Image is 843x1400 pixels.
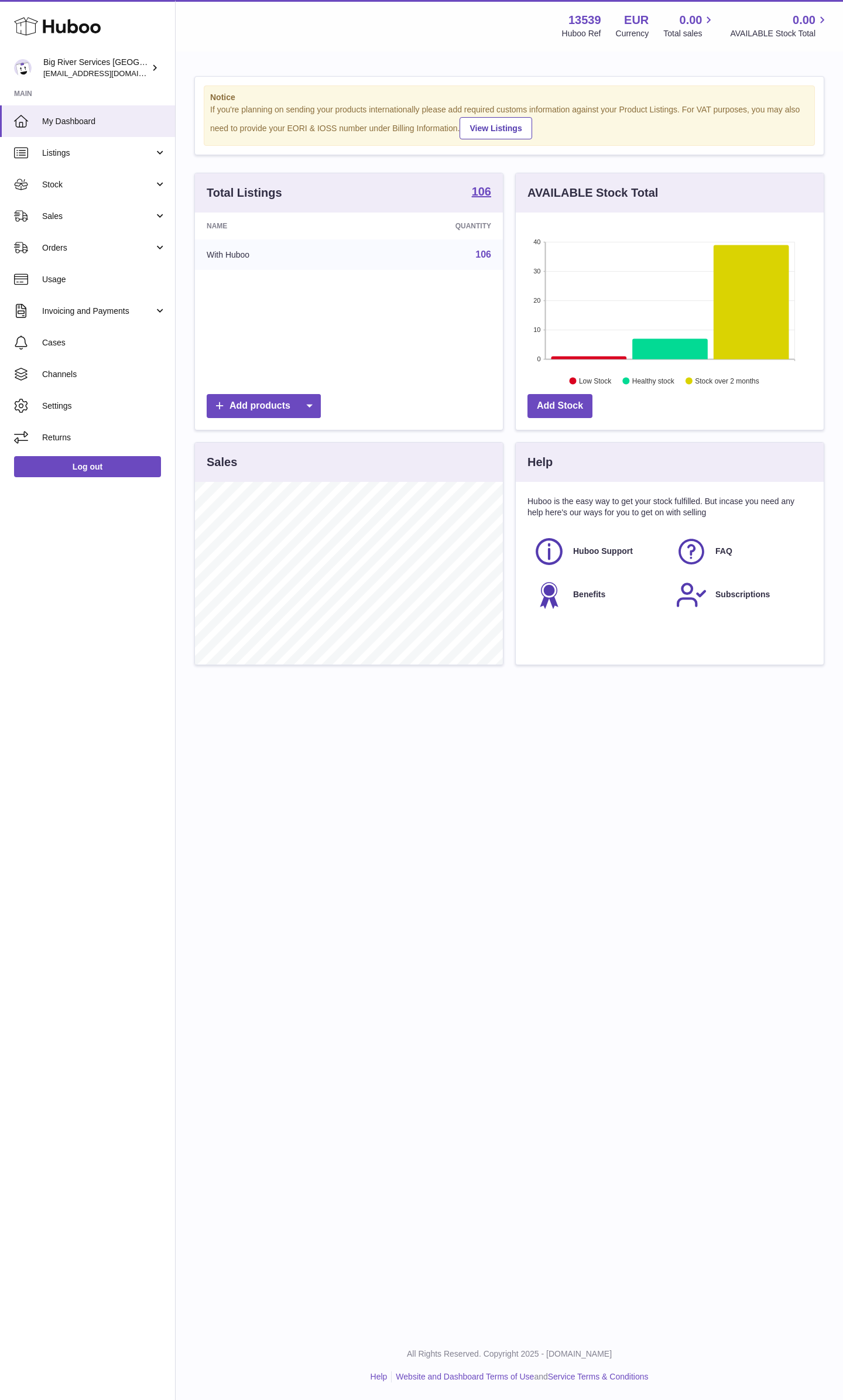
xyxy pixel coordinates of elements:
[730,12,829,39] a: 0.00 AVAILABLE Stock Total
[537,355,540,362] text: 0
[533,579,664,611] a: Benefits
[42,179,154,190] span: Stock
[680,12,702,28] span: 0.00
[472,186,491,200] a: 106
[527,394,592,418] a: Add Stock
[392,1371,648,1382] li: and
[42,148,154,159] span: Listings
[210,92,808,103] strong: Notice
[185,1348,834,1360] p: All Rights Reserved. Copyright 2025 - [DOMAIN_NAME]
[527,496,812,518] p: Huboo is the easy way to get your stock fulfilled. But incase you need any help here's our ways f...
[43,69,172,78] span: [EMAIL_ADDRESS][DOMAIN_NAME]
[527,185,658,201] h3: AVAILABLE Stock Total
[533,297,540,304] text: 20
[42,306,154,317] span: Invoicing and Payments
[562,28,601,39] div: Huboo Ref
[42,116,166,127] span: My Dashboard
[533,536,664,567] a: Huboo Support
[43,57,149,79] div: Big River Services [GEOGRAPHIC_DATA]
[42,369,166,380] span: Channels
[210,104,808,139] div: If you're planning on sending your products internationally please add required customs informati...
[579,376,612,385] text: Low Stock
[793,12,815,28] span: 0.00
[396,1372,534,1381] a: Website and Dashboard Terms of Use
[695,376,759,385] text: Stock over 2 months
[616,28,649,39] div: Currency
[632,376,675,385] text: Healthy stock
[676,536,806,567] a: FAQ
[624,12,649,28] strong: EUR
[42,242,154,254] span: Orders
[42,274,166,285] span: Usage
[715,589,770,600] span: Subscriptions
[14,59,32,77] img: de-logistics@bigriverintl.com
[42,211,154,222] span: Sales
[533,326,540,333] text: 10
[207,185,282,201] h3: Total Listings
[195,239,357,270] td: With Huboo
[663,12,715,39] a: 0.00 Total sales
[573,546,633,557] span: Huboo Support
[533,268,540,275] text: 30
[371,1372,388,1381] a: Help
[527,454,553,470] h3: Help
[460,117,532,139] a: View Listings
[42,401,166,412] span: Settings
[42,432,166,443] span: Returns
[568,12,601,28] strong: 13539
[207,394,321,418] a: Add products
[676,579,806,611] a: Subscriptions
[663,28,715,39] span: Total sales
[573,589,605,600] span: Benefits
[14,456,161,477] a: Log out
[207,454,237,470] h3: Sales
[357,213,503,239] th: Quantity
[475,249,491,259] a: 106
[715,546,732,557] span: FAQ
[730,28,829,39] span: AVAILABLE Stock Total
[195,213,357,239] th: Name
[533,238,540,245] text: 40
[42,337,166,348] span: Cases
[472,186,491,197] strong: 106
[548,1372,649,1381] a: Service Terms & Conditions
